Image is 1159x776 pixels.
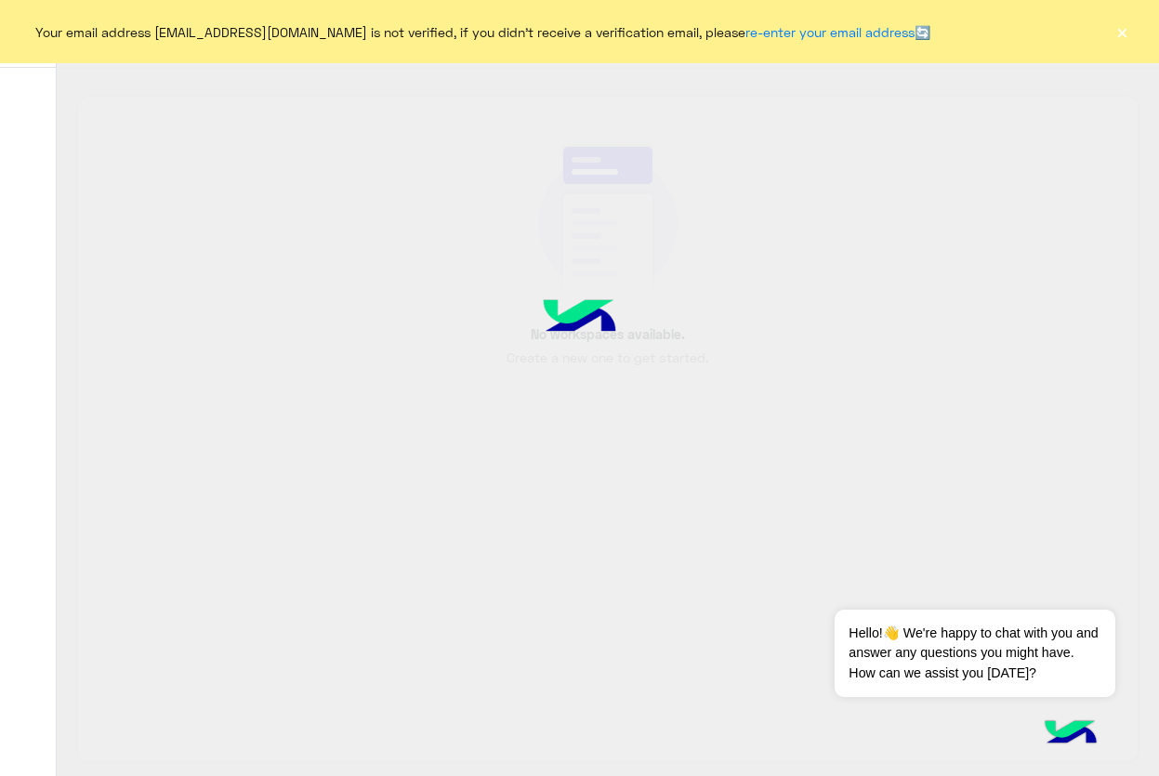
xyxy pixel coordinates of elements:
span: Your email address [EMAIL_ADDRESS][DOMAIN_NAME] is not verified, if you didn't receive a verifica... [35,22,930,42]
button: × [1113,22,1131,41]
img: hulul-logo.png [510,272,650,365]
img: hulul-logo.png [1038,702,1103,767]
a: re-enter your email address [745,24,915,40]
span: Hello!👋 We're happy to chat with you and answer any questions you might have. How can we assist y... [835,610,1114,697]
